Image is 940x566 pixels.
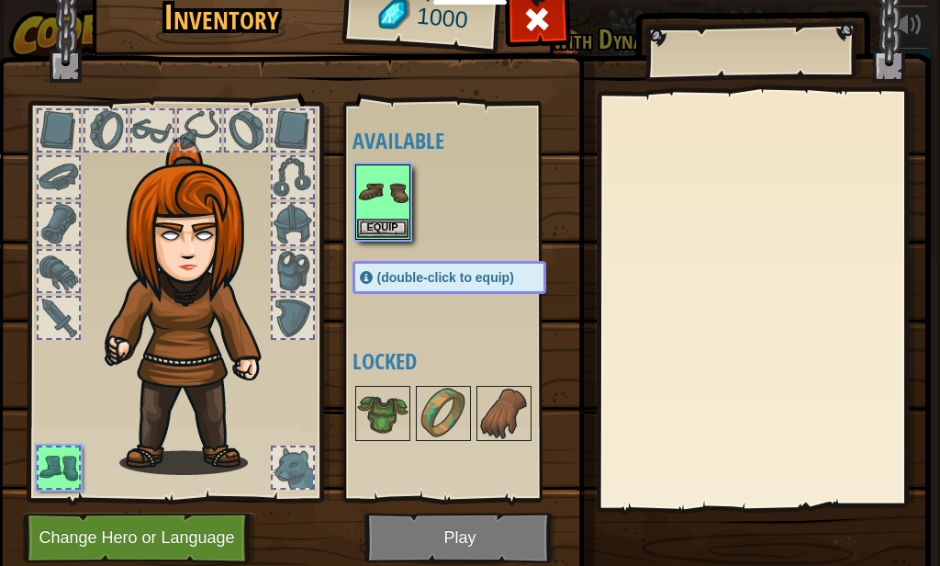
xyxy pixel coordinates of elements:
[377,270,514,285] span: (double-click to equip)
[352,349,583,373] h4: Locked
[418,388,469,439] img: portrait.png
[478,388,530,439] img: portrait.png
[357,219,408,238] button: Equip
[352,129,583,153] h4: Available
[23,513,256,563] button: Change Hero or Language
[96,137,294,475] img: hair_f2.png
[357,166,408,218] img: portrait.png
[357,388,408,439] img: portrait.png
